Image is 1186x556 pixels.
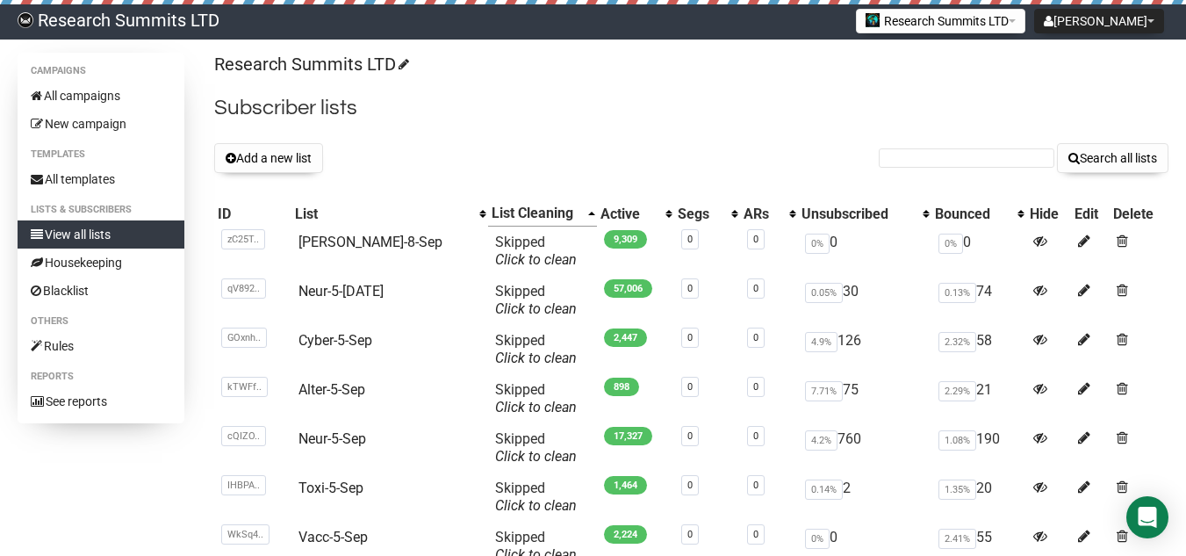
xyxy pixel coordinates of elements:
[495,283,577,317] span: Skipped
[221,524,270,545] span: WkSq4..
[18,220,184,249] a: View all lists
[798,276,932,325] td: 30
[600,206,657,223] div: Active
[495,332,577,366] span: Skipped
[938,480,976,500] span: 1.35%
[604,230,647,249] span: 9,309
[931,473,1026,522] td: 20
[931,374,1026,423] td: 21
[798,473,932,522] td: 2
[18,387,184,415] a: See reports
[753,234,758,245] a: 0
[604,525,647,544] span: 2,224
[798,325,932,374] td: 126
[687,480,693,491] a: 0
[1057,143,1168,173] button: Search all lists
[597,201,674,227] th: Active: No sort applied, activate to apply an ascending sort
[687,283,693,294] a: 0
[938,332,976,352] span: 2.32%
[687,430,693,442] a: 0
[495,480,577,514] span: Skipped
[1026,201,1071,227] th: Hide: No sort applied, sorting is disabled
[674,201,740,227] th: Segs: No sort applied, activate to apply an ascending sort
[18,110,184,138] a: New campaign
[18,199,184,220] li: Lists & subscribers
[1113,206,1165,223] div: Delete
[798,227,932,277] td: 0
[604,378,639,396] span: 898
[221,426,266,446] span: cQIZO..
[856,9,1025,33] button: Research Summits LTD
[1075,206,1105,223] div: Edit
[18,332,184,360] a: Rules
[221,278,266,299] span: qV892..
[935,206,1009,223] div: Bounced
[687,529,693,540] a: 0
[488,201,597,227] th: List Cleaning: Ascending sort applied, activate to apply a descending sort
[298,283,384,300] a: Neur-5-[DATE]
[740,201,798,227] th: ARs: No sort applied, activate to apply an ascending sort
[18,277,184,305] a: Blacklist
[805,480,843,500] span: 0.14%
[495,497,577,514] a: Click to clean
[214,92,1168,124] h2: Subscriber lists
[298,480,363,496] a: Toxi-5-Sep
[495,300,577,317] a: Click to clean
[805,283,843,303] span: 0.05%
[798,423,932,473] td: 760
[218,206,288,223] div: ID
[295,206,471,223] div: List
[18,61,184,82] li: Campaigns
[1110,201,1168,227] th: Delete: No sort applied, sorting is disabled
[753,283,758,294] a: 0
[214,201,291,227] th: ID: No sort applied, sorting is disabled
[18,366,184,387] li: Reports
[744,206,780,223] div: ARs
[1071,201,1109,227] th: Edit: No sort applied, sorting is disabled
[18,165,184,193] a: All templates
[495,251,577,268] a: Click to clean
[801,206,915,223] div: Unsubscribed
[753,430,758,442] a: 0
[221,475,266,495] span: IHBPA..
[866,13,880,27] img: 2.jpg
[492,205,579,222] div: List Cleaning
[938,430,976,451] span: 1.08%
[18,82,184,110] a: All campaigns
[938,283,976,303] span: 0.13%
[604,427,652,445] span: 17,327
[495,430,577,465] span: Skipped
[805,529,830,549] span: 0%
[931,423,1026,473] td: 190
[753,332,758,343] a: 0
[938,381,976,401] span: 2.29%
[753,381,758,393] a: 0
[931,201,1026,227] th: Bounced: No sort applied, activate to apply an ascending sort
[298,430,366,447] a: Neur-5-Sep
[931,325,1026,374] td: 58
[495,399,577,415] a: Click to clean
[805,234,830,254] span: 0%
[298,381,365,398] a: Alter-5-Sep
[298,332,372,349] a: Cyber-5-Sep
[753,480,758,491] a: 0
[495,448,577,465] a: Click to clean
[495,234,577,268] span: Skipped
[938,529,976,549] span: 2.41%
[214,143,323,173] button: Add a new list
[214,54,406,75] a: Research Summits LTD
[604,279,652,298] span: 57,006
[805,430,837,451] span: 4.2%
[18,144,184,165] li: Templates
[1030,206,1067,223] div: Hide
[687,234,693,245] a: 0
[687,381,693,393] a: 0
[1034,9,1164,33] button: [PERSON_NAME]
[805,332,837,352] span: 4.9%
[687,332,693,343] a: 0
[805,381,843,401] span: 7.71%
[298,234,442,250] a: [PERSON_NAME]-8-Sep
[604,329,647,347] span: 2,447
[221,328,267,348] span: GOxnh..
[798,374,932,423] td: 75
